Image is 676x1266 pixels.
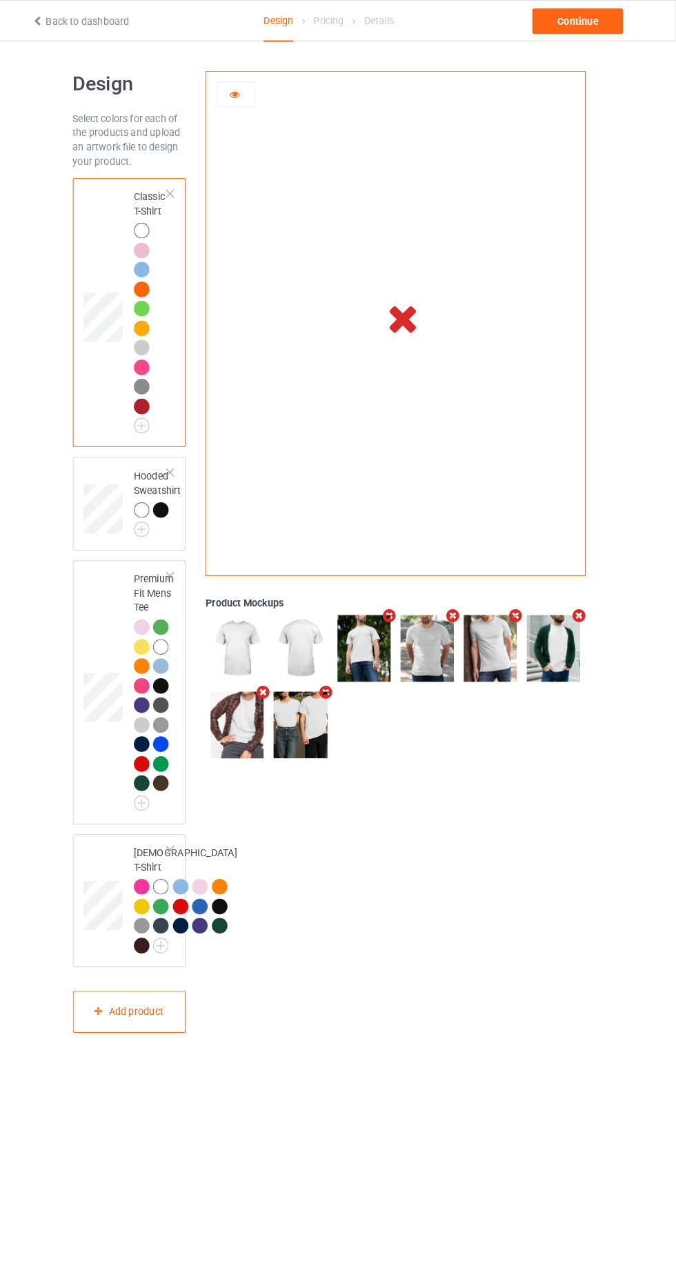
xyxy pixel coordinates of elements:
img: regular.jpg [223,673,275,738]
i: Remove mockup [450,591,467,606]
div: [DEMOGRAPHIC_DATA] T-Shirt [148,822,249,926]
img: regular.jpg [223,598,275,663]
img: regular.jpg [530,598,582,663]
img: regular.jpg [469,598,521,663]
div: Product Mockups [218,580,587,593]
div: [DEMOGRAPHIC_DATA] T-Shirt [89,811,199,940]
div: Premium Fit Mens Tee [89,545,199,802]
img: heather_texture.png [167,698,182,713]
div: Select colors for each of the products and upload an artwork file to design your product. [89,108,199,164]
img: svg+xml;base64,PD94bWwgdmVyc2lvbj0iMS4wIiBlbmNvZGluZz0iVVRGLTgiPz4KPHN2ZyB3aWR0aD0iMjJweCIgaGVpZ2... [148,773,163,789]
div: Hooded Sweatshirt [89,444,199,535]
i: Remove mockup [388,591,406,606]
a: Back to dashboard [49,15,144,26]
div: Design [275,1,304,41]
div: Classic T-Shirt [148,184,181,417]
img: regular.jpg [284,673,336,738]
div: Pricing [323,1,352,39]
div: Premium Fit Mens Tee [148,556,187,784]
img: regular.jpg [346,598,398,663]
img: heather_texture.png [148,368,163,384]
div: Classic T-Shirt [89,173,199,435]
i: Remove mockup [573,591,590,606]
img: svg+xml;base64,PD94bWwgdmVyc2lvbj0iMS4wIiBlbmNvZGluZz0iVVRGLTgiPz4KPHN2ZyB3aWR0aD0iMjJweCIgaGVpZ2... [167,912,182,927]
div: Continue [536,8,624,33]
img: svg+xml;base64,PD94bWwgdmVyc2lvbj0iMS4wIiBlbmNvZGluZz0iVVRGLTgiPz4KPHN2ZyB3aWR0aD0iMjJweCIgaGVpZ2... [148,406,163,422]
i: Remove mockup [326,666,344,680]
i: Remove mockup [265,666,282,680]
i: Remove mockup [511,591,528,606]
div: Details [372,1,401,39]
h1: Design [89,69,199,94]
div: Hooded Sweatshirt [148,456,195,518]
img: regular.jpg [284,598,336,663]
div: Add product [89,964,199,1005]
img: regular.jpg [408,598,459,663]
img: svg+xml;base64,PD94bWwgdmVyc2lvbj0iMS4wIiBlbmNvZGluZz0iVVRGLTgiPz4KPHN2ZyB3aWR0aD0iMjJweCIgaGVpZ2... [148,507,163,522]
